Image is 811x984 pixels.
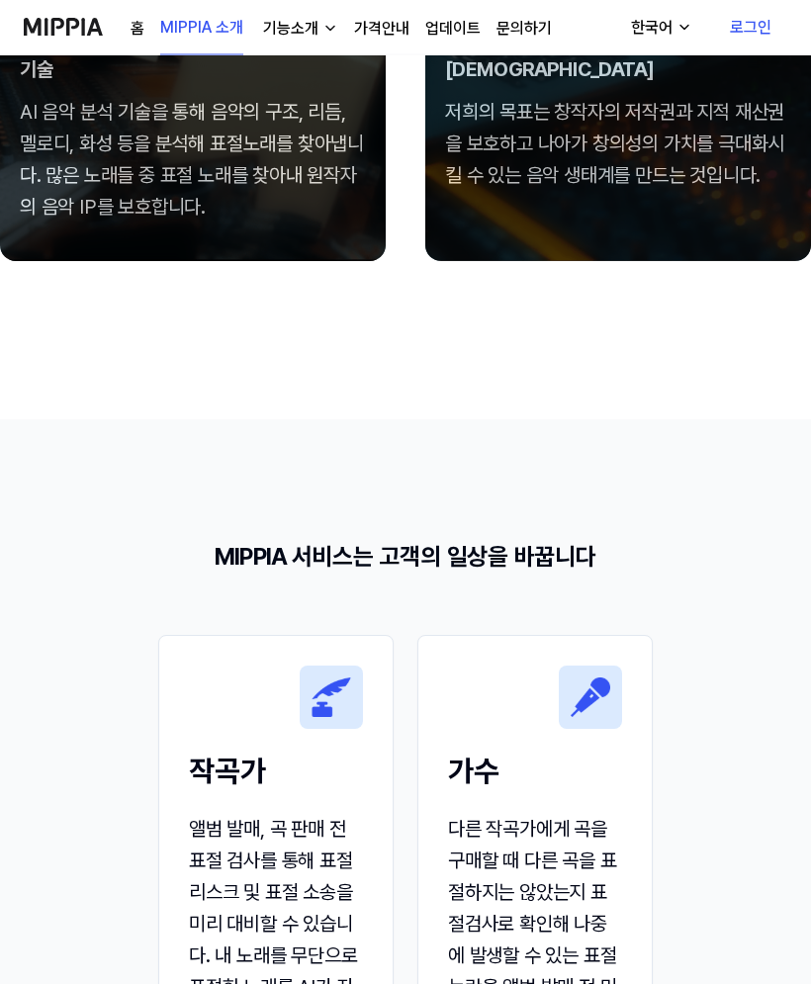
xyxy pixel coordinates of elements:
div: 한국어 [627,16,676,40]
img: 작곡가 [300,667,363,730]
div: 기술 [20,55,366,85]
h2: 가수 [448,750,622,794]
a: MIPPIA 소개 [160,1,243,55]
button: 기능소개 [259,17,338,41]
h2: 작곡가 [189,750,363,794]
a: 업데이트 [425,17,481,41]
a: 홈 [131,17,144,41]
div: 저희의 목표는 창작자의 저작권과 지적 재산권을 보호하고 나아가 창의성의 가치를 극대화시킬 수 있는 음악 생태계를 만드는 것입니다. [445,97,791,192]
button: 한국어 [615,8,704,47]
img: 작곡가 [559,667,622,730]
a: 가격안내 [354,17,409,41]
div: 기능소개 [259,17,322,41]
div: AI 음악 분석 기술을 통해 음악의 구조, 리듬, 멜로디, 화성 등을 분석해 표절노래를 찾아냅니다. 많은 노래들 중 표절 노래를 찾아내 원작자의 음악 IP를 보호합니다. [20,97,366,224]
h1: MIPPIA 서비스는 고객의 일상을 바꿉니다 [158,539,653,577]
div: [DEMOGRAPHIC_DATA] [445,55,791,85]
a: 문의하기 [496,17,552,41]
img: down [322,21,338,37]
